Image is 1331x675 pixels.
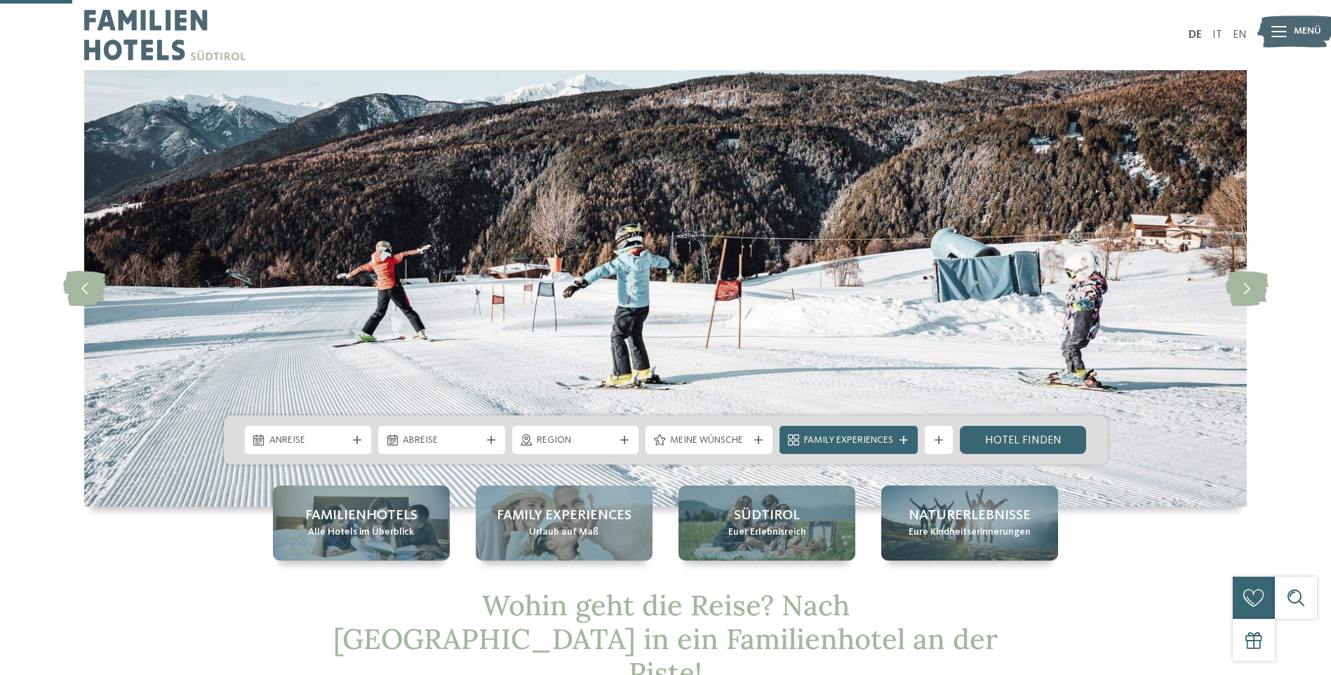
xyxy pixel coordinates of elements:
[497,506,631,526] span: Family Experiences
[728,526,806,540] span: Euer Erlebnisreich
[308,526,414,540] span: Alle Hotels im Überblick
[1212,29,1222,41] a: IT
[881,486,1058,561] a: Familienhotel an der Piste = Spaß ohne Ende Naturerlebnisse Eure Kindheitserinnerungen
[960,426,1087,454] a: Hotel finden
[1189,29,1202,41] a: DE
[529,526,598,540] span: Urlaub auf Maß
[537,434,615,448] span: Region
[476,486,653,561] a: Familienhotel an der Piste = Spaß ohne Ende Family Experiences Urlaub auf Maß
[273,486,450,561] a: Familienhotel an der Piste = Spaß ohne Ende Familienhotels Alle Hotels im Überblick
[678,486,855,561] a: Familienhotel an der Piste = Spaß ohne Ende Südtirol Euer Erlebnisreich
[909,506,1031,526] span: Naturerlebnisse
[403,434,481,448] span: Abreise
[804,434,893,448] span: Family Experiences
[1294,25,1321,39] span: Menü
[909,526,1031,540] span: Eure Kindheitserinnerungen
[305,506,417,526] span: Familienhotels
[84,70,1247,507] img: Familienhotel an der Piste = Spaß ohne Ende
[1233,29,1247,41] a: EN
[269,434,347,448] span: Anreise
[670,434,748,448] span: Meine Wünsche
[734,506,800,526] span: Südtirol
